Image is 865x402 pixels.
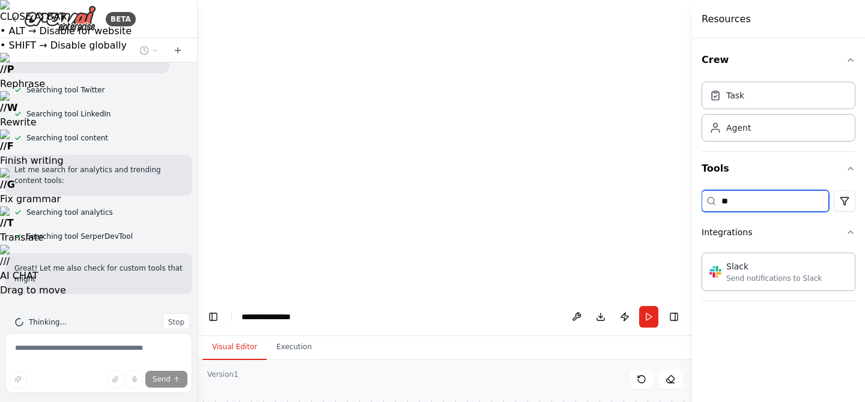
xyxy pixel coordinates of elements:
button: Improve this prompt [10,371,26,388]
nav: breadcrumb [241,311,303,323]
button: Send [145,371,187,388]
span: Stop [168,317,184,327]
span: Thinking... [29,317,67,327]
button: Visual Editor [202,335,267,360]
span: Send [153,374,171,384]
button: Upload files [107,371,124,388]
button: Stop [163,313,190,331]
button: Click to speak your automation idea [126,371,143,388]
button: Hide right sidebar [666,308,682,325]
button: Execution [267,335,321,360]
div: Version 1 [207,370,238,379]
button: Hide left sidebar [205,308,222,325]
